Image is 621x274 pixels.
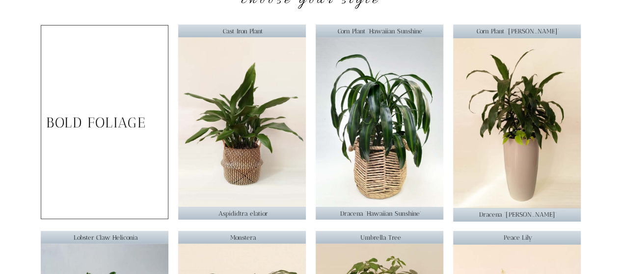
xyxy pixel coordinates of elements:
span: Monstera [230,234,256,241]
img: Cast Iron Plant [178,37,306,207]
p: BOLD FOLIAGE [46,113,168,132]
span: Umbrella Tree [360,234,401,241]
img: Corn Plant 'Hawaiian Sunshine' [316,37,443,207]
img: Corn plant 'Janet Craig' [453,38,581,208]
span: Corn Plant 'Hawaiian Sunshine' [338,27,424,35]
span: Dracena 'Hawaiian Sunshine' [340,210,421,217]
p: Peace Lily [456,231,581,245]
span: Lobster Claw Heliconia [74,234,138,241]
p: Dracena '[PERSON_NAME]' [456,208,581,222]
p: Corn Plant '[PERSON_NAME]' [456,25,581,38]
span: Cast Iron Plant [223,27,263,35]
span: Aspididtra elatior [218,210,268,217]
